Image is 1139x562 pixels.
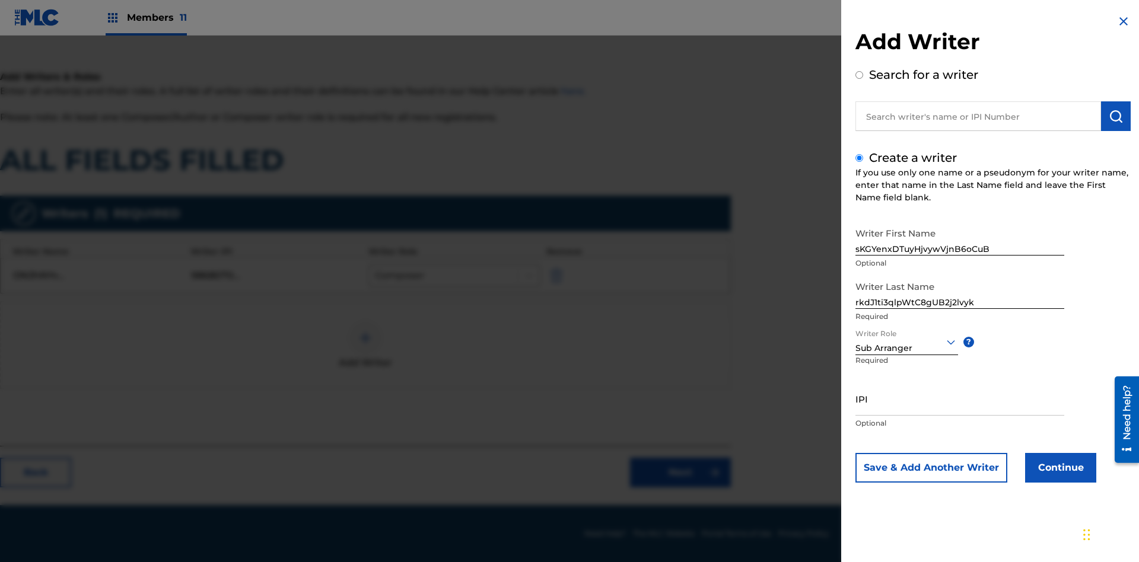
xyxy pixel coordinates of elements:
img: Search Works [1109,109,1123,123]
img: Top Rightsholders [106,11,120,25]
span: 11 [180,12,187,23]
img: MLC Logo [14,9,60,26]
iframe: Resource Center [1106,372,1139,469]
div: If you use only one name or a pseudonym for your writer name, enter that name in the Last Name fi... [855,167,1131,204]
label: Search for a writer [869,68,978,82]
label: Create a writer [869,151,957,165]
span: ? [963,337,974,347]
p: Optional [855,418,1064,429]
p: Optional [855,258,1064,269]
p: Required [855,311,1064,322]
div: Drag [1083,517,1090,553]
button: Save & Add Another Writer [855,453,1007,483]
input: Search writer's name or IPI Number [855,101,1101,131]
h2: Add Writer [855,28,1131,59]
iframe: Chat Widget [1080,505,1139,562]
button: Continue [1025,453,1096,483]
p: Required [855,355,899,382]
span: Members [127,11,187,24]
